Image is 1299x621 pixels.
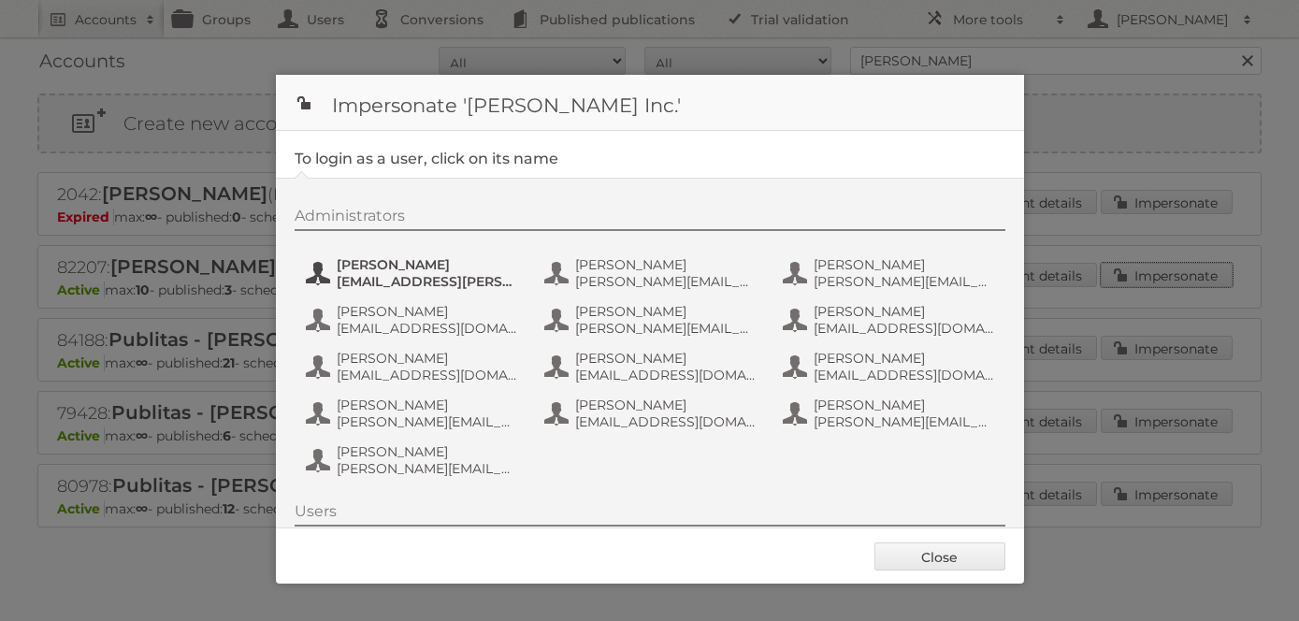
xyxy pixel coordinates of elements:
[781,348,1001,385] button: [PERSON_NAME] [EMAIL_ADDRESS][DOMAIN_NAME]
[304,254,524,292] button: [PERSON_NAME] [EMAIL_ADDRESS][PERSON_NAME][DOMAIN_NAME]
[337,256,518,273] span: [PERSON_NAME]
[542,301,762,339] button: [PERSON_NAME] [PERSON_NAME][EMAIL_ADDRESS][DOMAIN_NAME]
[337,303,518,320] span: [PERSON_NAME]
[304,441,524,479] button: [PERSON_NAME] [PERSON_NAME][EMAIL_ADDRESS][DOMAIN_NAME]
[814,303,995,320] span: [PERSON_NAME]
[814,320,995,337] span: [EMAIL_ADDRESS][DOMAIN_NAME]
[276,75,1024,131] h1: Impersonate '[PERSON_NAME] Inc.'
[295,207,1005,231] div: Administrators
[542,254,762,292] button: [PERSON_NAME] [PERSON_NAME][EMAIL_ADDRESS][DOMAIN_NAME]
[337,350,518,367] span: [PERSON_NAME]
[874,542,1005,570] a: Close
[575,320,757,337] span: [PERSON_NAME][EMAIL_ADDRESS][DOMAIN_NAME]
[575,350,757,367] span: [PERSON_NAME]
[575,413,757,430] span: [EMAIL_ADDRESS][DOMAIN_NAME]
[575,273,757,290] span: [PERSON_NAME][EMAIL_ADDRESS][DOMAIN_NAME]
[814,273,995,290] span: [PERSON_NAME][EMAIL_ADDRESS][PERSON_NAME][DOMAIN_NAME]
[337,320,518,337] span: [EMAIL_ADDRESS][DOMAIN_NAME]
[814,413,995,430] span: [PERSON_NAME][EMAIL_ADDRESS][DOMAIN_NAME]
[304,348,524,385] button: [PERSON_NAME] [EMAIL_ADDRESS][DOMAIN_NAME]
[814,350,995,367] span: [PERSON_NAME]
[542,348,762,385] button: [PERSON_NAME] [EMAIL_ADDRESS][DOMAIN_NAME]
[781,301,1001,339] button: [PERSON_NAME] [EMAIL_ADDRESS][DOMAIN_NAME]
[337,367,518,383] span: [EMAIL_ADDRESS][DOMAIN_NAME]
[304,301,524,339] button: [PERSON_NAME] [EMAIL_ADDRESS][DOMAIN_NAME]
[337,397,518,413] span: [PERSON_NAME]
[304,395,524,432] button: [PERSON_NAME] [PERSON_NAME][EMAIL_ADDRESS][DOMAIN_NAME]
[814,367,995,383] span: [EMAIL_ADDRESS][DOMAIN_NAME]
[337,443,518,460] span: [PERSON_NAME]
[337,413,518,430] span: [PERSON_NAME][EMAIL_ADDRESS][DOMAIN_NAME]
[295,150,558,167] legend: To login as a user, click on its name
[575,367,757,383] span: [EMAIL_ADDRESS][DOMAIN_NAME]
[337,460,518,477] span: [PERSON_NAME][EMAIL_ADDRESS][DOMAIN_NAME]
[575,256,757,273] span: [PERSON_NAME]
[781,254,1001,292] button: [PERSON_NAME] [PERSON_NAME][EMAIL_ADDRESS][PERSON_NAME][DOMAIN_NAME]
[337,273,518,290] span: [EMAIL_ADDRESS][PERSON_NAME][DOMAIN_NAME]
[814,256,995,273] span: [PERSON_NAME]
[575,397,757,413] span: [PERSON_NAME]
[781,395,1001,432] button: [PERSON_NAME] [PERSON_NAME][EMAIL_ADDRESS][DOMAIN_NAME]
[814,397,995,413] span: [PERSON_NAME]
[575,303,757,320] span: [PERSON_NAME]
[542,395,762,432] button: [PERSON_NAME] [EMAIL_ADDRESS][DOMAIN_NAME]
[295,502,1005,527] div: Users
